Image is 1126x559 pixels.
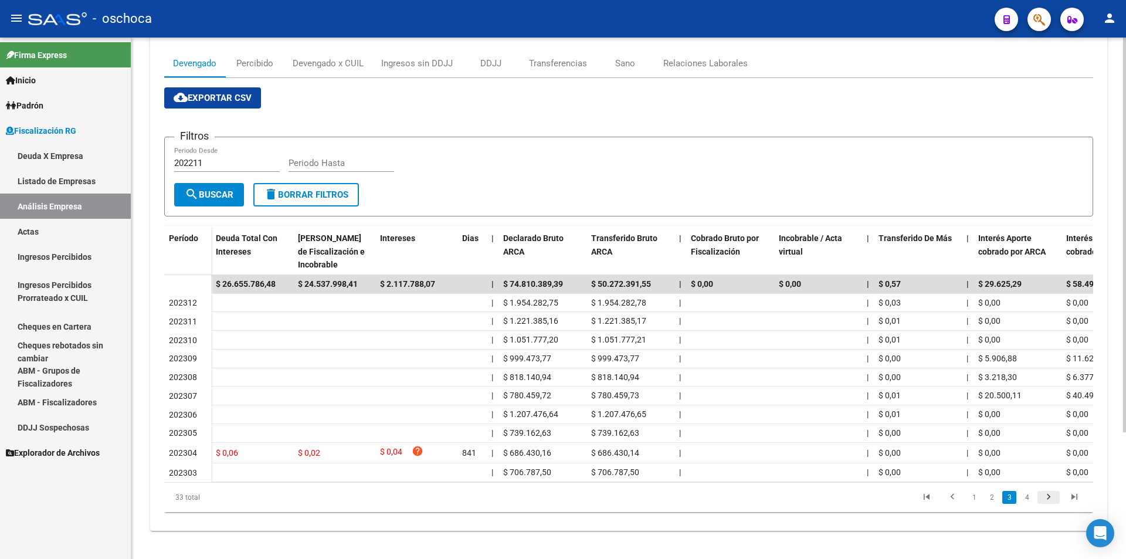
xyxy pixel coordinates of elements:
[867,448,869,458] span: |
[164,226,211,275] datatable-header-cell: Período
[211,226,293,277] datatable-header-cell: Deuda Total Con Intereses
[679,391,681,400] span: |
[978,409,1000,419] span: $ 0,00
[679,372,681,382] span: |
[169,354,197,363] span: 202309
[867,372,869,382] span: |
[491,372,493,382] span: |
[503,409,558,419] span: $ 1.207.476,64
[457,226,487,277] datatable-header-cell: Dias
[503,354,551,363] span: $ 999.473,77
[679,279,681,289] span: |
[867,391,869,400] span: |
[169,298,197,307] span: 202312
[9,11,23,25] mat-icon: menu
[978,316,1000,326] span: $ 0,00
[591,354,639,363] span: $ 999.473,77
[462,233,479,243] span: Dias
[867,316,869,326] span: |
[679,335,681,344] span: |
[1066,428,1088,438] span: $ 0,00
[867,428,869,438] span: |
[236,57,273,70] div: Percibido
[879,335,901,344] span: $ 0,01
[983,487,1000,507] li: page 2
[174,90,188,104] mat-icon: cloud_download
[915,491,938,504] a: go to first page
[1066,448,1088,458] span: $ 0,00
[591,298,646,307] span: $ 1.954.282,78
[169,336,197,345] span: 202310
[216,448,238,458] span: $ 0,06
[879,279,901,289] span: $ 0,57
[591,428,639,438] span: $ 739.162,63
[375,226,457,277] datatable-header-cell: Intereses
[978,372,1017,382] span: $ 3.218,30
[264,189,348,200] span: Borrar Filtros
[879,428,901,438] span: $ 0,00
[686,226,774,277] datatable-header-cell: Cobrado Bruto por Fiscalización
[867,298,869,307] span: |
[173,57,216,70] div: Devengado
[978,279,1022,289] span: $ 29.625,29
[503,298,558,307] span: $ 1.954.282,75
[298,448,320,458] span: $ 0,02
[966,372,968,382] span: |
[691,233,759,256] span: Cobrado Bruto por Fiscalización
[491,409,493,419] span: |
[779,279,801,289] span: $ 0,00
[985,491,999,504] a: 2
[966,279,969,289] span: |
[381,57,453,70] div: Ingresos sin DDJJ
[216,233,277,256] span: Deuda Total Con Intereses
[1063,491,1086,504] a: go to last page
[491,298,493,307] span: |
[978,233,1046,256] span: Interés Aporte cobrado por ARCA
[491,391,493,400] span: |
[586,226,674,277] datatable-header-cell: Transferido Bruto ARCA
[591,279,651,289] span: $ 50.272.391,55
[879,233,952,243] span: Transferido De Más
[174,183,244,206] button: Buscar
[679,467,681,477] span: |
[966,335,968,344] span: |
[169,391,197,401] span: 202307
[879,298,901,307] span: $ 0,03
[169,233,198,243] span: Período
[503,391,551,400] span: $ 780.459,72
[978,298,1000,307] span: $ 0,00
[879,448,901,458] span: $ 0,00
[491,448,493,458] span: |
[169,372,197,382] span: 202308
[491,233,494,243] span: |
[674,226,686,277] datatable-header-cell: |
[1020,491,1034,504] a: 4
[867,233,869,243] span: |
[679,316,681,326] span: |
[966,391,968,400] span: |
[591,409,646,419] span: $ 1.207.476,65
[380,279,435,289] span: $ 2.117.788,07
[879,372,901,382] span: $ 0,00
[185,187,199,201] mat-icon: search
[503,279,563,289] span: $ 74.810.389,39
[967,491,981,504] a: 1
[966,428,968,438] span: |
[1066,279,1110,289] span: $ 58.492,45
[503,428,551,438] span: $ 739.162,63
[879,354,901,363] span: $ 0,00
[774,226,862,277] datatable-header-cell: Incobrable / Acta virtual
[503,467,551,477] span: $ 706.787,50
[174,93,252,103] span: Exportar CSV
[965,487,983,507] li: page 1
[6,124,76,137] span: Fiscalización RG
[966,233,969,243] span: |
[6,74,36,87] span: Inicio
[679,298,681,307] span: |
[867,335,869,344] span: |
[164,483,348,512] div: 33 total
[462,448,476,458] span: 841
[529,57,587,70] div: Transferencias
[169,428,197,438] span: 202305
[974,226,1061,277] datatable-header-cell: Interés Aporte cobrado por ARCA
